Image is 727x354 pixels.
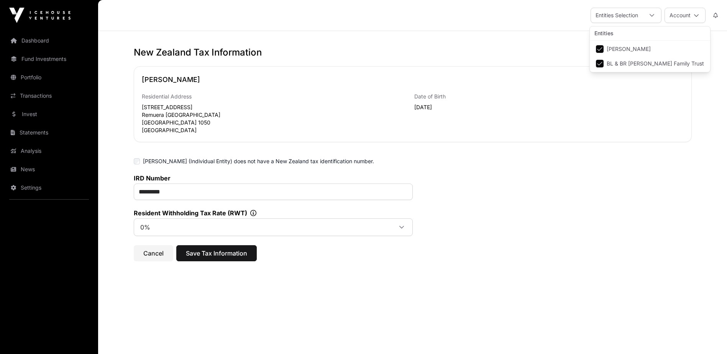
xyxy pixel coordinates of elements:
span: 0% [136,220,392,234]
p: Remuera [GEOGRAPHIC_DATA] [142,111,411,119]
h2: [PERSON_NAME] [142,74,684,85]
span: BL & BR [PERSON_NAME] Family Trust [607,61,704,66]
label: [PERSON_NAME] (Individual Entity) does not have a New Zealand tax identification number. [143,157,374,165]
p: [DATE] [414,103,684,111]
a: Invest [6,106,92,123]
a: Transactions [6,87,92,104]
div: Entities [590,26,710,41]
button: Cancel [134,245,173,261]
button: Account [665,8,706,23]
li: Benjamin Ramsay Harman [591,42,709,56]
iframe: Chat Widget [689,317,727,354]
img: Icehouse Ventures Logo [9,8,71,23]
p: [GEOGRAPHIC_DATA] [142,126,411,134]
a: News [6,161,92,178]
a: Fund Investments [6,51,92,67]
a: Cancel [134,253,173,261]
label: Resident Withholding Tax Rate (RWT) [134,209,413,217]
span: Cancel [143,249,164,258]
span: [PERSON_NAME] [607,46,651,52]
span: Residential Address [142,93,192,100]
a: Statements [6,124,92,141]
label: IRD Number [134,174,413,182]
span: Save Tax Information [186,249,247,258]
h2: New Zealand Tax Information [134,46,692,59]
a: Analysis [6,143,92,159]
a: Settings [6,179,92,196]
p: [STREET_ADDRESS] [142,103,411,111]
span: Date of Birth [414,93,446,100]
div: Entities Selection [591,8,643,23]
a: Dashboard [6,32,92,49]
ul: Option List [590,41,710,72]
p: [GEOGRAPHIC_DATA] 1050 [142,119,411,126]
button: Save Tax Information [176,245,257,261]
a: Portfolio [6,69,92,86]
li: BL & BR Harman Family Trust [591,57,709,70]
